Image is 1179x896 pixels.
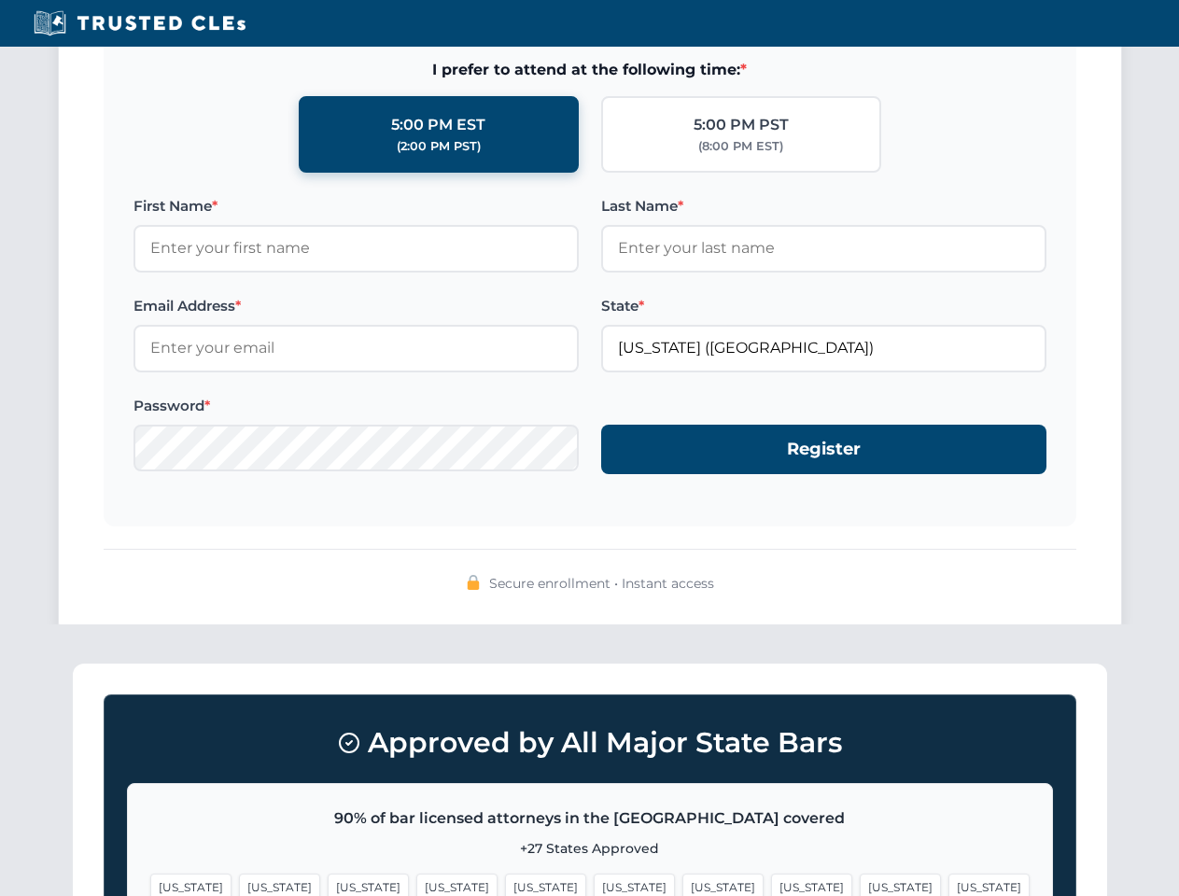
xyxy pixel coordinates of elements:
[28,9,251,37] img: Trusted CLEs
[133,395,579,417] label: Password
[133,195,579,217] label: First Name
[133,325,579,371] input: Enter your email
[601,325,1046,371] input: Florida (FL)
[698,137,783,156] div: (8:00 PM EST)
[133,225,579,272] input: Enter your first name
[133,295,579,317] label: Email Address
[694,113,789,137] div: 5:00 PM PST
[150,838,1030,859] p: +27 States Approved
[133,58,1046,82] span: I prefer to attend at the following time:
[601,425,1046,474] button: Register
[601,195,1046,217] label: Last Name
[127,718,1053,768] h3: Approved by All Major State Bars
[601,295,1046,317] label: State
[391,113,485,137] div: 5:00 PM EST
[489,573,714,594] span: Secure enrollment • Instant access
[466,575,481,590] img: 🔒
[601,225,1046,272] input: Enter your last name
[397,137,481,156] div: (2:00 PM PST)
[150,806,1030,831] p: 90% of bar licensed attorneys in the [GEOGRAPHIC_DATA] covered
